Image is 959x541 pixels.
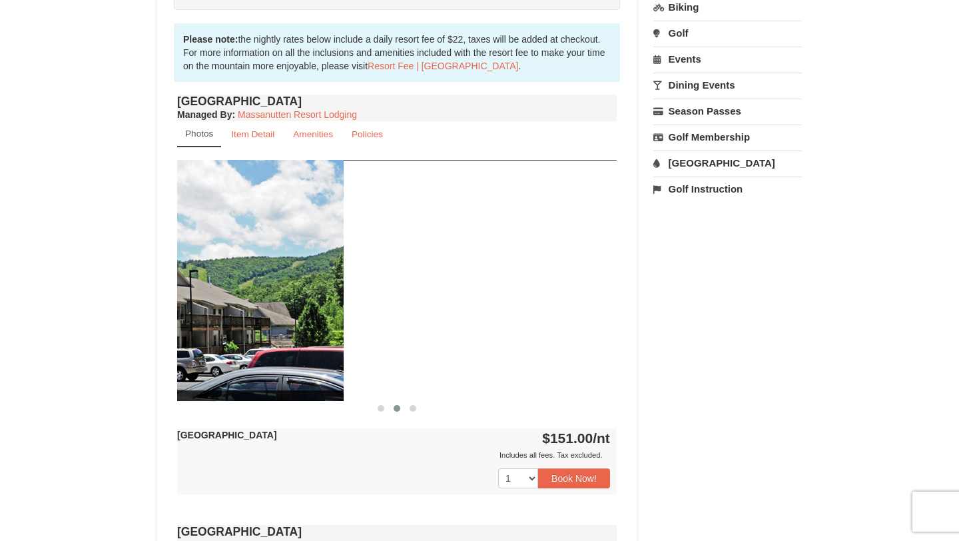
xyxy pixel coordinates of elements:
[177,430,277,440] strong: [GEOGRAPHIC_DATA]
[653,47,802,71] a: Events
[222,121,283,147] a: Item Detail
[177,109,232,120] span: Managed By
[653,73,802,97] a: Dining Events
[284,121,342,147] a: Amenities
[238,109,357,120] a: Massanutten Resort Lodging
[653,99,802,123] a: Season Passes
[343,121,392,147] a: Policies
[653,125,802,149] a: Golf Membership
[174,23,620,82] div: the nightly rates below include a daily resort fee of $22, taxes will be added at checkout. For m...
[177,121,221,147] a: Photos
[183,34,238,45] strong: Please note:
[538,468,610,488] button: Book Now!
[231,129,274,139] small: Item Detail
[542,430,610,446] strong: $151.00
[177,95,617,108] h4: [GEOGRAPHIC_DATA]
[177,525,617,538] h4: [GEOGRAPHIC_DATA]
[177,109,235,120] strong: :
[352,129,383,139] small: Policies
[653,177,802,201] a: Golf Instruction
[368,61,518,71] a: Resort Fee | [GEOGRAPHIC_DATA]
[593,430,610,446] span: /nt
[653,21,802,45] a: Golf
[185,129,213,139] small: Photos
[293,129,333,139] small: Amenities
[653,151,802,175] a: [GEOGRAPHIC_DATA]
[177,448,610,462] div: Includes all fees. Tax excluded.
